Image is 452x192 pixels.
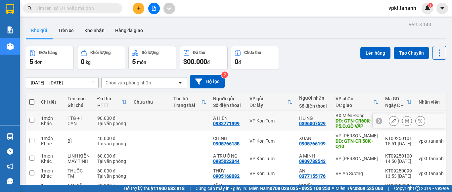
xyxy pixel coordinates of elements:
div: 60.000 đ [97,168,127,173]
div: DĐ: GTN-CR60K-P5.Q.GÒ VẤP [336,118,379,129]
div: VP [PERSON_NAME] [336,156,379,161]
span: GTN-CR60K-P5.Q.GÒ VẤP [57,39,94,85]
span: Hỗ trợ kỹ thuật: [124,185,185,192]
div: XUÂN [299,136,329,141]
div: VP Kon Tum [249,156,293,161]
span: | [190,185,191,192]
div: Tại văn phòng [97,121,127,126]
img: solution-icon [7,26,14,33]
div: THỦY [213,168,243,173]
div: Trạng thái [173,103,201,108]
button: Kho nhận [79,23,110,38]
button: Khối lượng0kg [77,46,125,70]
div: Chưa thu [134,99,167,105]
div: HƯNG [299,116,329,121]
div: VP gửi [249,96,287,101]
div: vpkt.tananh [419,138,444,144]
span: kg [86,60,91,65]
button: aim [163,3,175,14]
span: notification [7,163,13,169]
span: vpkt.tananh [383,4,422,12]
div: Nhân viên [419,99,444,105]
div: 0396007529 [57,29,110,39]
span: ⚪️ [332,187,334,190]
div: VP Kon Tum [249,138,293,144]
div: Sửa đơn hàng [389,116,399,126]
th: Toggle SortBy [246,93,296,111]
img: logo-vxr [6,4,14,14]
div: 0905766188 [213,141,240,146]
div: Đơn hàng [39,50,57,55]
img: icon-new-feature [425,5,430,11]
th: Toggle SortBy [170,93,210,111]
div: ĐC giao [336,103,373,108]
div: Đã thu [193,50,205,55]
strong: 0369 525 060 [355,186,383,191]
div: HTTT [97,103,122,108]
span: Cung cấp máy in - giấy in: [196,185,247,192]
div: 50.000 đ [97,183,127,188]
div: Tên món [68,96,91,101]
div: 15:51 [DATE] [385,141,412,146]
div: VP Kon Tum [6,6,52,22]
div: Tại văn phòng [97,159,127,164]
div: Số điện thoại [213,103,243,108]
div: 1 món [41,153,61,159]
button: Tạo Chuyến [394,47,429,59]
div: Ghi chú [68,103,91,108]
div: 0905766199 [299,141,326,146]
div: LINH KIỆN MÁY TÍNH [68,153,91,164]
div: Số lượng [142,50,158,55]
th: Toggle SortBy [382,93,415,111]
div: 0909788543 [299,159,326,164]
div: A HIỀN [213,116,243,121]
div: Số điện thoại [299,103,329,109]
span: 0 [235,58,238,66]
button: Đã thu300.000đ [180,46,228,70]
div: VP An Sương [336,171,379,176]
div: 90.000 đ [97,116,127,121]
div: Tại văn phòng [97,141,127,146]
span: 300.000 [183,58,207,66]
div: 0905168082 [213,173,240,179]
div: ĐC lấy [249,103,287,108]
div: DUYÊN [299,183,329,188]
div: ver 1.8.143 [409,21,431,28]
span: aim [167,6,171,11]
div: AN [299,168,329,173]
div: Đã thu [97,96,122,101]
div: HƯNG [57,22,110,29]
button: Kho gửi [26,23,53,38]
div: KT09250100 [385,153,412,159]
div: 14:50 [DATE] [385,159,412,164]
div: 0396007529 [299,121,326,126]
div: A MINH [299,153,329,159]
div: A HIỀN [6,22,52,29]
div: VP [PERSON_NAME] [336,133,379,138]
div: vpkt.tananh [419,171,444,176]
div: 1TG +1 CAN [68,116,91,126]
button: Hàng đã giao [110,23,148,38]
div: 1 món [41,183,61,188]
div: Khác [41,173,61,179]
div: VP Kon Tum [249,118,293,123]
th: Toggle SortBy [332,93,382,111]
span: plus [136,6,141,11]
div: vpkt.tananh [419,156,444,161]
div: Khác [41,159,61,164]
span: Miền Bắc [336,185,383,192]
button: Trên xe [53,23,79,38]
button: Lên hàng [360,47,390,59]
div: DĐ: GTN-CR 50K -Q10 [336,138,379,149]
div: KT09250101 [385,136,412,141]
input: Tìm tên, số ĐT hoặc mã đơn [36,5,114,12]
span: đơn [34,60,43,65]
div: THUỐC [68,168,91,173]
button: caret-down [436,3,448,14]
div: TM [68,173,91,179]
img: warehouse-icon [7,43,14,50]
div: Ngày ĐH [385,103,407,108]
span: file-add [152,6,156,11]
div: VP nhận [336,96,373,101]
input: Select a date range. [26,77,98,88]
